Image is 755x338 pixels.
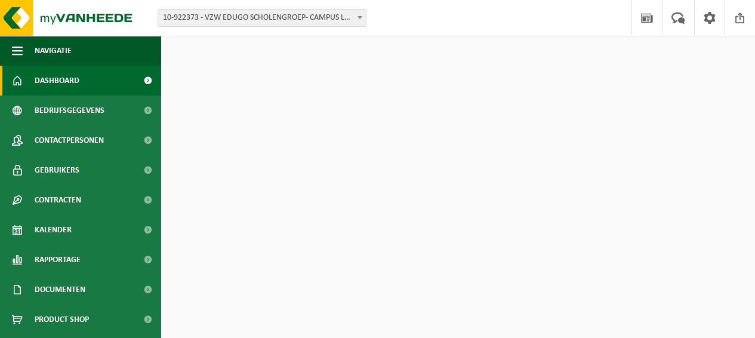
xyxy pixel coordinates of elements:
span: Kalender [35,215,72,245]
span: Gebruikers [35,155,79,185]
span: 10-922373 - VZW EDUGO SCHOLENGROEP- CAMPUS LOCHRISTI - LOCHRISTI [158,10,366,26]
span: Rapportage [35,245,81,275]
span: Product Shop [35,305,89,334]
span: Navigatie [35,36,72,66]
span: Contactpersonen [35,125,104,155]
span: Dashboard [35,66,79,96]
span: Documenten [35,275,85,305]
span: 10-922373 - VZW EDUGO SCHOLENGROEP- CAMPUS LOCHRISTI - LOCHRISTI [158,9,366,27]
span: Contracten [35,185,81,215]
span: Bedrijfsgegevens [35,96,104,125]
